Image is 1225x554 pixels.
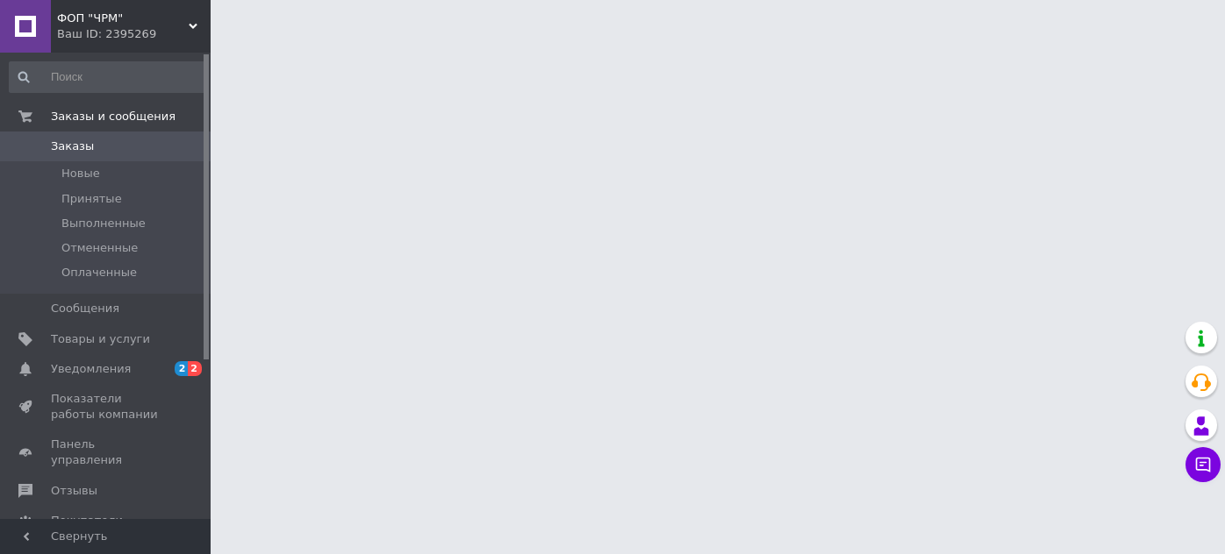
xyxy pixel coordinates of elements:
[57,26,211,42] div: Ваш ID: 2395269
[51,391,162,423] span: Показатели работы компании
[61,166,100,181] span: Новые
[51,138,94,154] span: Заказы
[61,240,138,256] span: Отмененные
[51,361,131,377] span: Уведомления
[51,437,162,468] span: Панель управления
[51,331,150,347] span: Товары и услуги
[51,301,119,316] span: Сообщения
[51,109,176,124] span: Заказы и сообщения
[61,216,146,231] span: Выполненные
[51,483,97,499] span: Отзывы
[51,513,123,529] span: Покупатели
[61,265,137,281] span: Оплаченные
[9,61,207,93] input: Поиск
[175,361,189,376] span: 2
[57,11,189,26] span: ФОП "ЧРМ"
[188,361,202,376] span: 2
[61,191,122,207] span: Принятые
[1186,447,1221,482] button: Чат с покупателем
